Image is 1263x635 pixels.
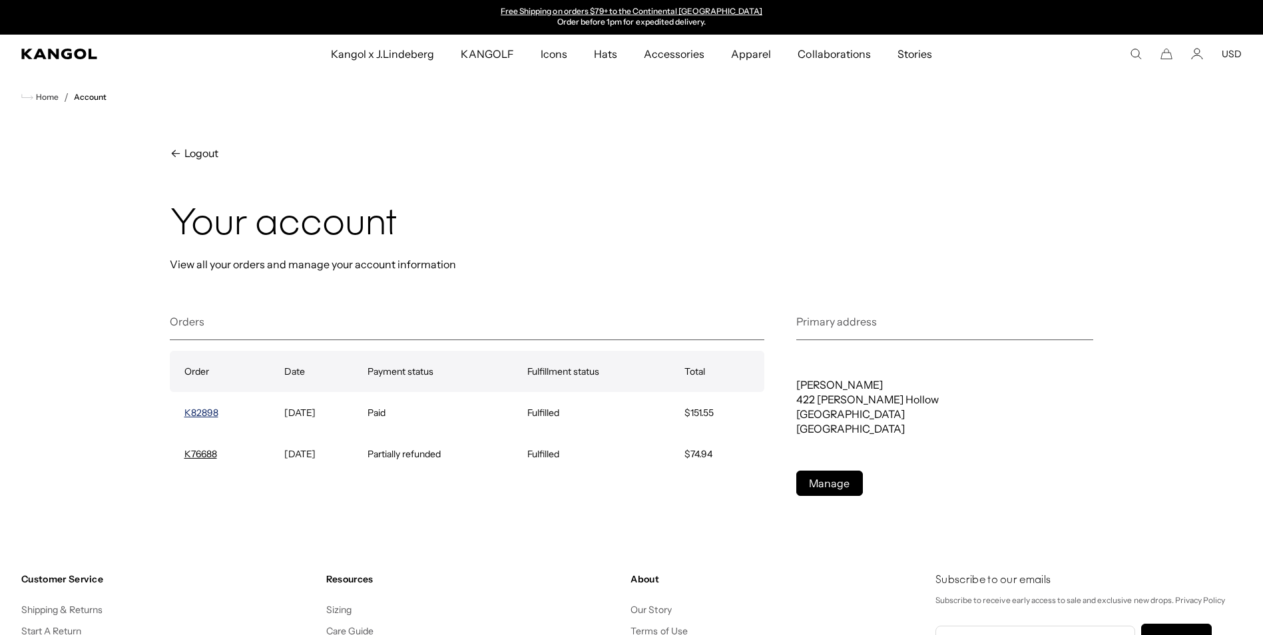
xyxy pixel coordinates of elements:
th: Payment status [368,351,527,392]
th: Fulfillment status [527,351,684,392]
th: Order [170,351,284,392]
p: Order before 1pm for expedited delivery. [501,17,762,28]
span: Stories [897,35,932,73]
span: Hats [594,35,617,73]
h4: About [631,573,925,585]
a: Apparel [718,35,784,73]
a: Order number K76688 [184,448,217,460]
a: Account [74,93,107,102]
div: View all your orders and manage your account information [170,257,1094,272]
td: Fulfilled [527,433,684,475]
a: Stories [884,35,945,73]
span: Home [33,93,59,102]
a: Sizing [326,604,352,616]
a: Kangol [21,49,219,59]
a: KANGOLF [447,35,527,73]
h4: Customer Service [21,573,316,585]
span: KANGOLF [461,35,513,73]
a: Home [21,91,59,103]
a: Order number K82898 [184,407,218,419]
div: 2 of 2 [495,7,769,28]
h4: Resources [326,573,621,585]
span: Accessories [644,35,704,73]
p: Subscribe to receive early access to sale and exclusive new drops. Privacy Policy [935,593,1242,608]
a: Icons [527,35,581,73]
time: [DATE] [284,407,316,419]
td: $151.55 [684,392,764,433]
a: Hats [581,35,631,73]
a: Free Shipping on orders $79+ to the Continental [GEOGRAPHIC_DATA] [501,6,762,16]
span: Icons [541,35,567,73]
td: Fulfilled [527,392,684,433]
h2: Primary address [796,314,1094,340]
h4: Subscribe to our emails [935,573,1242,588]
p: [PERSON_NAME] 422 [PERSON_NAME] Hollow [GEOGRAPHIC_DATA] [GEOGRAPHIC_DATA] [796,377,1094,436]
time: [DATE] [284,448,316,460]
button: Cart [1160,48,1172,60]
a: Our Story [631,604,671,616]
h1: Your account [170,204,1094,246]
span: Kangol x J.Lindeberg [331,35,435,73]
th: Date [284,351,368,392]
summary: Search here [1130,48,1142,60]
a: Shipping & Returns [21,604,103,616]
a: Logout [170,145,1094,161]
button: USD [1222,48,1242,60]
a: Manage [796,471,863,496]
span: Collaborations [798,35,870,73]
td: Partially refunded [368,433,527,475]
slideshow-component: Announcement bar [495,7,769,28]
h2: Orders [170,314,764,340]
a: Account [1191,48,1203,60]
li: / [59,89,69,105]
a: Accessories [631,35,718,73]
a: Collaborations [784,35,884,73]
th: Total [684,351,764,392]
span: Apparel [731,35,771,73]
div: Announcement [495,7,769,28]
a: Kangol x J.Lindeberg [318,35,448,73]
td: $74.94 [684,433,764,475]
span: Logout [182,145,218,161]
td: Paid [368,392,527,433]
